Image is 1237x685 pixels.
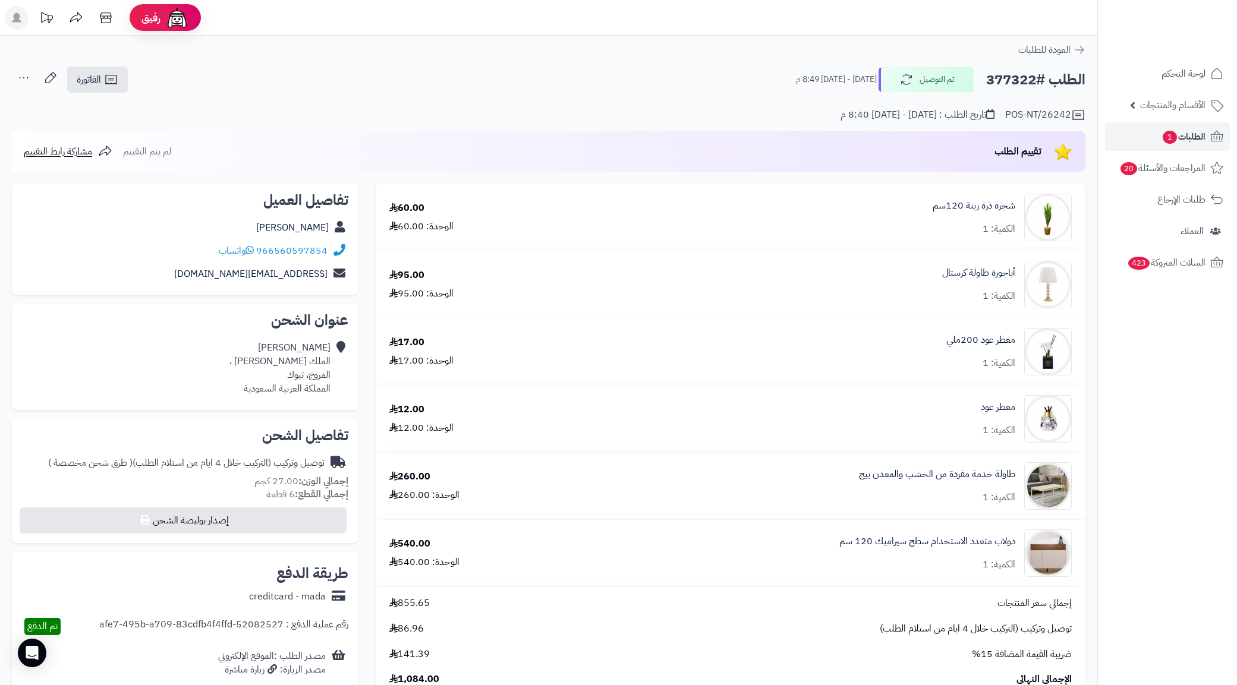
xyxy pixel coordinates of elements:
[1162,65,1205,82] span: لوحة التحكم
[983,289,1015,303] div: الكمية: 1
[389,488,459,502] div: الوحدة: 260.00
[1105,217,1230,245] a: العملاء
[1157,191,1205,208] span: طلبات الإرجاع
[796,74,877,86] small: [DATE] - [DATE] 8:49 م
[21,193,348,207] h2: تفاصيل العميل
[218,663,326,677] div: مصدر الزيارة: زيارة مباشرة
[983,558,1015,572] div: الكمية: 1
[942,266,1015,280] a: أباجورة طاولة كرستال
[295,487,348,501] strong: إجمالي القطع:
[1018,43,1071,57] span: العودة للطلبات
[841,108,994,122] div: تاريخ الطلب : [DATE] - [DATE] 8:40 م
[1140,97,1205,113] span: الأقسام والمنتجات
[1105,59,1230,88] a: لوحة التحكم
[266,487,348,501] small: 6 قطعة
[99,618,348,635] div: رقم عملية الدفع : 52082527-afe7-495b-a709-83cdfb4f4ffd
[48,456,325,470] div: توصيل وتركيب (التركيب خلال 4 ايام من استلام الطلب)
[1127,256,1150,270] span: 423
[972,648,1072,661] span: ضريبة القيمة المضافة 15%
[389,354,454,368] div: الوحدة: 17.00
[1005,108,1085,122] div: POS-NT/26242
[389,201,424,215] div: 60.00
[389,555,459,569] div: الوحدة: 540.00
[1162,130,1178,144] span: 1
[859,468,1015,481] a: طاولة خدمة مفردة من الخشب والمعدن بيج
[389,403,424,416] div: 12.00
[933,199,1015,213] a: شجرة ذرة زينة 120سم
[218,649,326,677] div: مصدر الطلب :الموقع الإلكتروني
[1181,223,1204,239] span: العملاء
[389,287,454,301] div: الوحدة: 95.00
[21,428,348,443] h2: تفاصيل الشحن
[389,648,430,661] span: 141.39
[256,244,328,258] a: 966560597854
[276,566,348,580] h2: طريقة الدفع
[24,144,112,159] a: مشاركة رابط التقييم
[389,537,430,551] div: 540.00
[174,267,328,281] a: [EMAIL_ADDRESS][DOMAIN_NAME]
[1025,261,1071,308] img: 1715584400-220202011108-90x90.jpg
[256,220,329,235] a: [PERSON_NAME]
[21,313,348,327] h2: عنوان الشحن
[879,67,974,92] button: تم التوصيل
[123,144,171,159] span: لم يتم التقييم
[1105,154,1230,182] a: المراجعات والأسئلة20
[32,6,61,33] a: تحديثات المنصة
[389,220,454,233] div: الوحدة: 60.00
[165,6,189,30] img: ai-face.png
[1105,185,1230,214] a: طلبات الإرجاع
[986,68,1085,92] h2: الطلب #377322
[1105,248,1230,277] a: السلات المتروكة423
[229,341,331,395] div: [PERSON_NAME] الملك [PERSON_NAME] ، المروج، تبوك المملكة العربية السعودية
[298,474,348,488] strong: إجمالي الوزن:
[994,144,1041,159] span: تقييم الطلب
[1162,128,1205,145] span: الطلبات
[389,470,430,484] div: 260.00
[1119,160,1205,176] span: المراجعات والأسئلة
[983,424,1015,437] div: الكمية: 1
[219,244,254,258] a: واتساب
[18,639,46,667] div: Open Intercom Messenger
[20,507,347,534] button: إصدار بوليصة الشحن
[1105,122,1230,151] a: الطلبات1
[946,333,1015,347] a: معطر عود 200ملي
[880,622,1072,636] span: توصيل وتركيب (التركيب خلال 4 ايام من استلام الطلب)
[67,67,128,93] a: الفاتورة
[1025,194,1071,241] img: 1693058453-76574576-90x90.jpg
[254,474,348,488] small: 27.00 كجم
[1025,395,1071,443] img: 1726320688-110316010070-90x90.jpg
[1156,30,1226,55] img: logo-2.png
[1025,328,1071,375] img: 1726320271-110316010030-90x90.jpg
[1025,529,1071,577] img: 1752128659-1-90x90.jpg
[983,222,1015,236] div: الكمية: 1
[77,72,101,87] span: الفاتورة
[1025,462,1071,510] img: 1750520592-220603011906-90x90.jpg
[389,421,454,435] div: الوحدة: 12.00
[997,596,1072,610] span: إجمالي سعر المنتجات
[27,619,58,633] span: تم الدفع
[981,400,1015,414] a: معطر عود
[983,491,1015,504] div: الكمية: 1
[983,356,1015,370] div: الكمية: 1
[1120,162,1138,176] span: 20
[1018,43,1085,57] a: العودة للطلبات
[389,336,424,349] div: 17.00
[389,622,424,636] span: 86.96
[141,11,160,25] span: رفيق
[839,535,1015,548] a: دولاب متعدد الاستخدام سطح سيراميك 120 سم
[249,590,326,604] div: creditcard - mada
[389,596,430,610] span: 855.65
[24,144,92,159] span: مشاركة رابط التقييم
[389,269,424,282] div: 95.00
[48,456,133,470] span: ( طرق شحن مخصصة )
[1127,254,1205,271] span: السلات المتروكة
